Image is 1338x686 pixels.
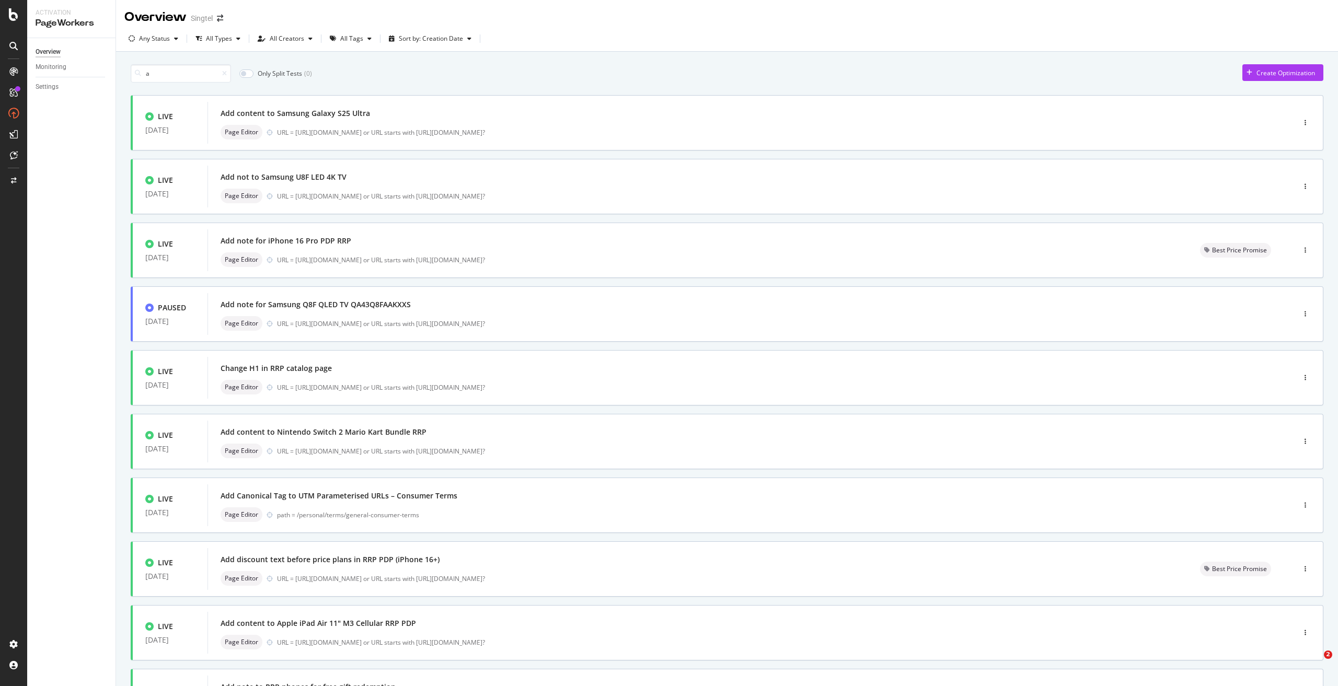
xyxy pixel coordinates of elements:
span: Page Editor [225,193,258,199]
span: Page Editor [225,320,258,327]
div: [DATE] [145,317,195,325]
div: Sort by: Creation Date [399,36,463,42]
div: neutral label [221,252,262,267]
div: arrow-right-arrow-left [217,15,223,22]
div: neutral label [1200,562,1271,576]
span: Best Price Promise [1212,247,1267,253]
div: Change H1 in RRP catalog page [221,363,332,374]
div: URL = [URL][DOMAIN_NAME] or URL starts with [URL][DOMAIN_NAME]? [277,192,1250,201]
div: Settings [36,82,59,92]
a: Settings [36,82,108,92]
div: LIVE [158,430,173,440]
button: All Creators [253,30,317,47]
div: Any Status [139,36,170,42]
button: Sort by: Creation Date [385,30,476,47]
div: Add not to Samsung U8F LED 4K TV [221,172,347,182]
span: Page Editor [225,257,258,263]
div: PAUSED [158,303,186,313]
div: [DATE] [145,445,195,453]
a: Monitoring [36,62,108,73]
span: Best Price Promise [1212,566,1267,572]
div: Activation [36,8,107,17]
span: Page Editor [225,384,258,390]
div: URL = [URL][DOMAIN_NAME] or URL starts with [URL][DOMAIN_NAME]? [277,574,1175,583]
div: [DATE] [145,381,195,389]
div: Add note for iPhone 16 Pro PDP RRP [221,236,351,246]
span: Page Editor [225,511,258,518]
button: All Types [191,30,245,47]
div: URL = [URL][DOMAIN_NAME] or URL starts with [URL][DOMAIN_NAME]? [277,383,1250,392]
div: neutral label [221,125,262,139]
div: [DATE] [145,190,195,198]
div: URL = [URL][DOMAIN_NAME] or URL starts with [URL][DOMAIN_NAME]? [277,447,1250,456]
div: Create Optimization [1256,68,1315,77]
div: Add content to Apple iPad Air 11" M3 Cellular RRP PDP [221,618,416,629]
div: [DATE] [145,572,195,580]
div: LIVE [158,175,173,185]
div: neutral label [221,380,262,394]
div: neutral label [221,635,262,649]
div: Overview [124,8,187,26]
div: LIVE [158,366,173,377]
div: All Creators [270,36,304,42]
div: neutral label [221,571,262,586]
a: Overview [36,46,108,57]
span: Page Editor [225,575,258,582]
div: [DATE] [145,636,195,644]
div: Monitoring [36,62,66,73]
div: Singtel [191,13,213,24]
button: Any Status [124,30,182,47]
div: URL = [URL][DOMAIN_NAME] or URL starts with [URL][DOMAIN_NAME]? [277,319,1250,328]
div: URL = [URL][DOMAIN_NAME] or URL starts with [URL][DOMAIN_NAME]? [277,255,1175,264]
div: URL = [URL][DOMAIN_NAME] or URL starts with [URL][DOMAIN_NAME]? [277,128,1250,137]
div: Add Canonical Tag to UTM Parameterised URLs – Consumer Terms [221,491,457,501]
iframe: Intercom live chat [1302,650,1328,676]
div: Only Split Tests [258,69,302,78]
div: neutral label [1200,243,1271,258]
div: LIVE [158,494,173,504]
div: neutral label [221,189,262,203]
div: [DATE] [145,253,195,262]
input: Search an Optimization [131,64,231,83]
div: neutral label [221,444,262,458]
button: All Tags [326,30,376,47]
div: LIVE [158,621,173,632]
div: Add note for Samsung Q8F QLED TV QA43Q8FAAKXXS [221,299,411,310]
div: PageWorkers [36,17,107,29]
span: Page Editor [225,129,258,135]
div: [DATE] [145,126,195,134]
div: LIVE [158,239,173,249]
div: Add content to Nintendo Switch 2 Mario Kart Bundle RRP [221,427,426,437]
div: All Tags [340,36,363,42]
div: Add discount text before price plans in RRP PDP (iPhone 16+) [221,554,440,565]
div: neutral label [221,316,262,331]
span: Page Editor [225,448,258,454]
div: All Types [206,36,232,42]
div: neutral label [221,507,262,522]
button: Create Optimization [1242,64,1323,81]
span: 2 [1324,650,1332,659]
div: Add content to Samsung Galaxy S25 Ultra [221,108,370,119]
div: URL = [URL][DOMAIN_NAME] or URL starts with [URL][DOMAIN_NAME]? [277,638,1250,647]
div: LIVE [158,557,173,568]
div: ( 0 ) [304,69,312,78]
div: path = /personal/terms/general-consumer-terms [277,510,1250,519]
div: Overview [36,46,61,57]
span: Page Editor [225,639,258,645]
div: [DATE] [145,508,195,517]
div: LIVE [158,111,173,122]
